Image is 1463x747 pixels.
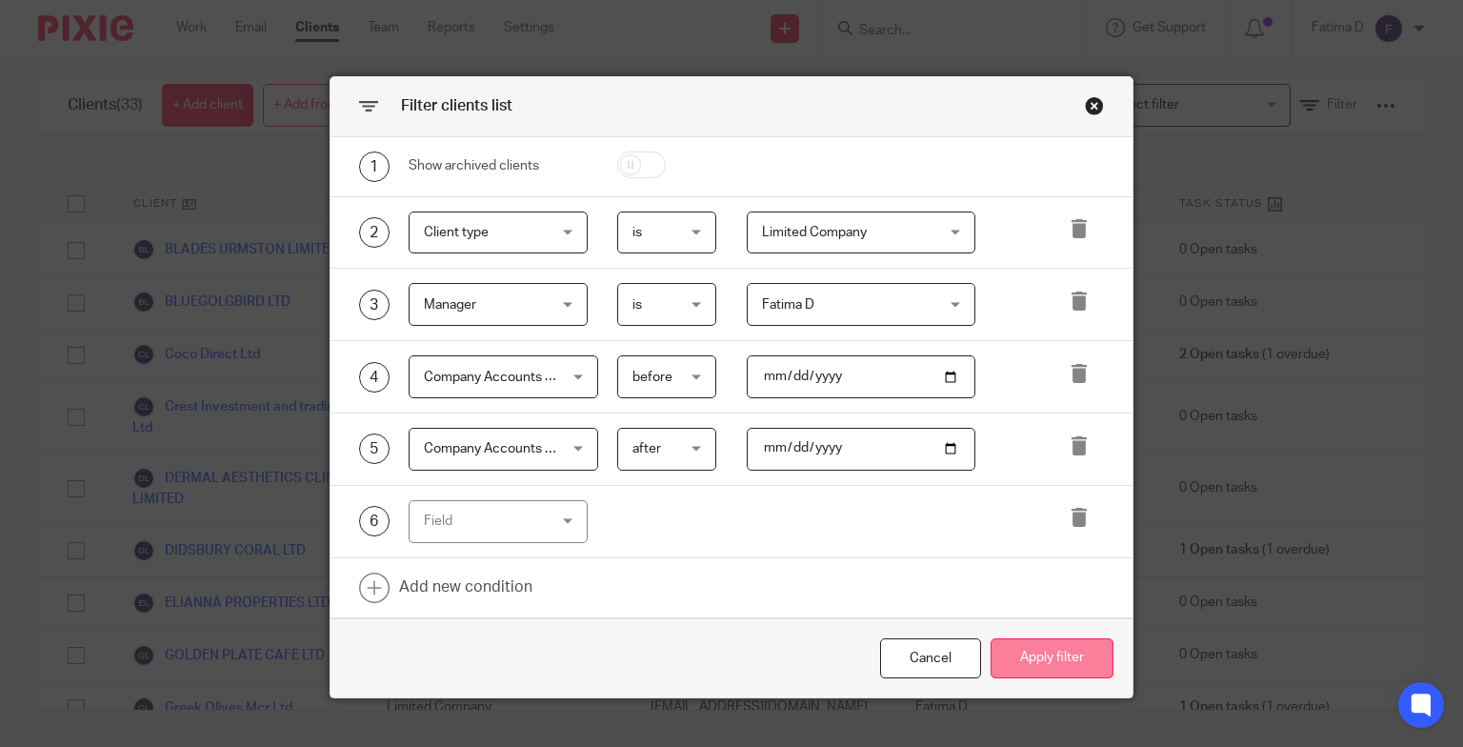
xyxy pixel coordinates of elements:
span: Client type [424,226,489,239]
span: Company Accounts Deadline [424,371,597,384]
div: 3 [359,290,390,320]
div: 5 [359,434,390,464]
input: YYYY-MM-DD [747,355,975,398]
span: before [632,371,672,384]
span: is [632,226,642,239]
div: 4 [359,362,390,393]
span: Manager [424,298,476,312]
span: Limited Company [762,226,867,239]
div: Field [424,501,554,541]
div: Show archived clients [409,156,588,175]
div: 6 [359,506,390,536]
span: Company Accounts Deadline [424,442,597,455]
span: Fatima D [762,298,814,312]
span: Filter clients list [401,98,512,113]
span: is [632,298,642,312]
div: Close this dialog window [880,638,981,679]
button: Apply filter [991,638,1113,679]
span: after [632,442,661,455]
div: 2 [359,217,390,248]
input: YYYY-MM-DD [747,428,975,471]
div: Close this dialog window [1085,96,1104,115]
div: 1 [359,151,390,182]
